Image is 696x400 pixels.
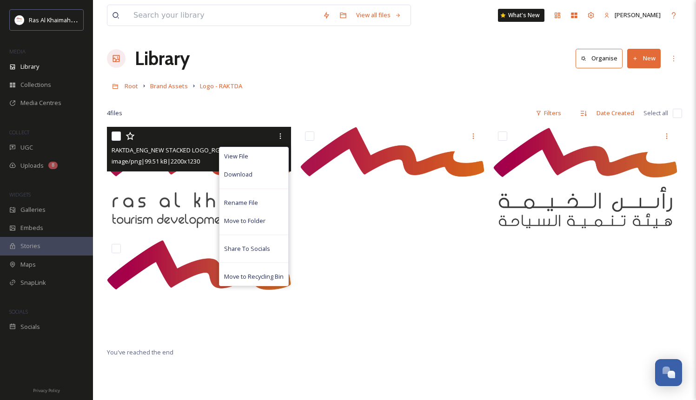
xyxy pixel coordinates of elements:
span: Rename File [224,198,258,207]
img: Logo_RAKTDA_RGB-01.png [15,15,24,25]
span: WIDGETS [9,191,31,198]
a: Library [135,45,190,72]
img: RAKTDA_ENG_NEW STACKED LOGO_REV_RGB.png [300,127,484,230]
a: [PERSON_NAME] [599,6,665,24]
div: Date Created [592,104,639,122]
span: Share To Socials [224,244,270,253]
span: Download [224,170,252,179]
span: Stories [20,242,40,250]
span: 4 file s [107,109,122,118]
span: Uploads [20,161,44,170]
a: Organise [576,49,627,68]
a: What's New [498,9,544,22]
span: Root [125,82,138,90]
span: SnapLink [20,278,46,287]
span: MEDIA [9,48,26,55]
a: Privacy Policy [33,384,60,395]
img: RAKTDA_AR_NEW STACKED LOGO_REV_RGB.png [107,239,291,342]
img: RAKTDA_ENG_NEW STACKED LOGO_RGB.png [107,127,291,230]
span: RAKTDA_ENG_NEW STACKED LOGO_RGB.png [112,146,236,154]
span: Media Centres [20,98,61,107]
a: Logo - RAKTDA [200,80,242,92]
div: Filters [531,104,566,122]
span: Select all [643,109,668,118]
span: image/png | 99.51 kB | 2200 x 1230 [112,157,200,165]
a: View all files [351,6,406,24]
div: 8 [48,162,58,169]
span: [PERSON_NAME] [615,11,661,19]
button: New [627,49,661,68]
span: Move to Folder [224,216,265,225]
span: COLLECT [9,129,29,136]
span: Collections [20,80,51,89]
button: Organise [576,49,623,68]
span: UGC [20,143,33,152]
span: Library [20,62,39,71]
span: Brand Assets [150,82,188,90]
span: Embeds [20,223,43,232]
span: Galleries [20,205,46,214]
input: Search your library [129,5,318,26]
span: SOCIALS [9,308,28,315]
span: View File [224,152,248,161]
span: Privacy Policy [33,387,60,393]
button: Open Chat [655,359,682,386]
img: RAKTDA_AR_NEW STACKED LOGO_RGB.png [493,127,677,230]
span: You've reached the end [107,348,173,356]
span: Logo - RAKTDA [200,82,242,90]
span: Maps [20,260,36,269]
span: Ras Al Khaimah Tourism Development Authority [29,15,160,24]
a: Root [125,80,138,92]
span: Move to Recycling Bin [224,272,284,281]
span: Socials [20,322,40,331]
a: Brand Assets [150,80,188,92]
